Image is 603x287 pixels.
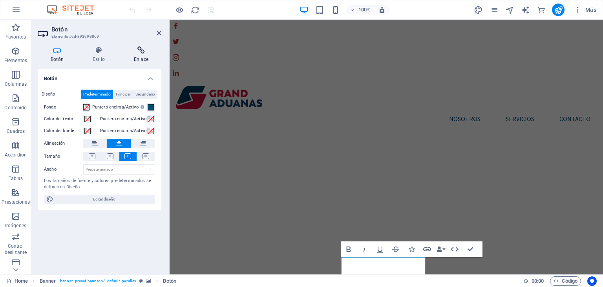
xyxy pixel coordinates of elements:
[474,6,483,15] i: Diseño (Ctrl+Alt+Y)
[135,90,155,99] span: Secundario
[554,6,563,15] i: Publicar
[447,241,462,257] button: HTML
[40,276,56,286] span: Haz clic para seleccionar y doble clic para editar
[38,46,80,63] h4: Botón
[2,199,29,205] p: Prestaciones
[44,139,83,148] label: Alineación
[404,241,419,257] button: Icons
[38,69,161,83] h4: Botón
[113,90,133,99] button: Principal
[146,279,151,283] i: Este elemento contiene un fondo
[83,90,111,99] span: Predeterminado
[4,57,27,64] p: Elementos
[554,276,577,286] span: Código
[341,241,356,257] button: Bold (Ctrl+B)
[44,114,83,124] label: Color del texto
[100,126,146,136] label: Puntero encima/Activo
[51,33,146,40] h3: Elemento #ed-893993869
[358,5,371,15] h6: 100%
[490,6,499,15] i: Páginas (Ctrl+Alt+S)
[44,167,83,171] label: Ancho
[190,5,200,15] button: reload
[56,195,153,204] span: Editar diseño
[44,178,155,191] div: Los tamaños de fuente y colores predeterminados se definen en Diseño.
[42,90,81,99] label: Diseño
[191,6,200,15] i: Volver a cargar página
[357,241,372,257] button: Italic (Ctrl+I)
[100,114,146,124] label: Puntero encima/Activo
[139,279,143,283] i: Este elemento es un preajuste personalizable
[6,276,28,286] a: Haz clic para cancelar la selección y doble clic para abrir páginas
[550,276,581,286] button: Código
[81,90,113,99] button: Predeterminado
[175,5,184,15] button: Haz clic para salir del modo de previsualización y seguir editando
[5,152,27,158] p: Accordion
[51,26,161,33] h2: Botón
[7,128,25,134] p: Cuadros
[473,5,483,15] button: design
[537,6,546,15] i: Comercio
[521,6,530,15] i: AI Writer
[92,103,146,112] label: Puntero encima/Activo
[435,241,446,257] button: Data Bindings
[378,6,386,13] i: Al redimensionar, ajustar el nivel de zoom automáticamente para ajustarse al dispositivo elegido.
[373,241,387,257] button: Underline (Ctrl+U)
[532,276,544,286] span: 00 00
[388,241,403,257] button: Strikethrough
[163,276,176,286] span: Haz clic para seleccionar y doble clic para editar
[133,90,157,99] button: Secundario
[44,152,83,161] label: Tamaño
[121,46,161,63] h4: Enlace
[44,103,83,112] label: Fondo
[571,4,599,16] button: Más
[587,276,597,286] button: Usercentrics
[574,6,596,14] span: Más
[5,34,26,40] p: Favoritos
[5,223,26,229] p: Imágenes
[9,175,23,182] p: Tablas
[521,5,530,15] button: text_generator
[346,5,374,15] button: 100%
[552,4,565,16] button: publish
[45,5,104,15] img: Editor Logo
[40,276,176,286] nav: breadcrumb
[80,46,121,63] h4: Estilo
[505,5,514,15] button: navigator
[463,241,478,257] button: Confirm (Ctrl+⏎)
[59,276,136,286] span: . banner .preset-banner-v3-default .parallax
[4,105,27,111] p: Contenido
[536,5,546,15] button: commerce
[537,278,538,284] span: :
[489,5,499,15] button: pages
[116,90,130,99] span: Principal
[5,81,27,87] p: Columnas
[44,126,83,136] label: Color del borde
[505,6,514,15] i: Navegador
[523,276,544,286] h6: Tiempo de la sesión
[44,195,155,204] button: Editar diseño
[420,241,435,257] button: Link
